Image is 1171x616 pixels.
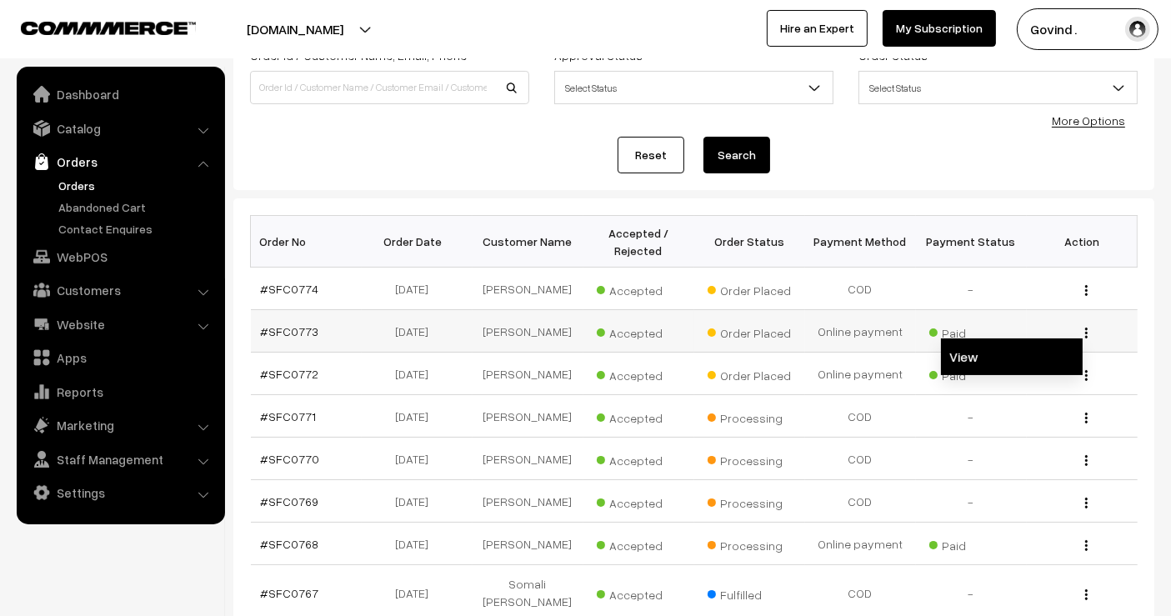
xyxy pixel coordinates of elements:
a: Reset [618,137,684,173]
a: Abandoned Cart [54,198,219,216]
span: Processing [708,490,791,512]
td: - [916,438,1027,480]
a: Staff Management [21,444,219,474]
td: Online payment [805,353,916,395]
td: [PERSON_NAME] [473,438,583,480]
a: Dashboard [21,79,219,109]
img: Menu [1085,285,1088,296]
span: Accepted [597,278,680,299]
img: Menu [1085,370,1088,381]
a: Hire an Expert [767,10,868,47]
td: [DATE] [362,268,473,310]
img: COMMMERCE [21,22,196,34]
a: More Options [1052,113,1125,128]
span: Processing [708,533,791,554]
a: Reports [21,377,219,407]
button: [DOMAIN_NAME] [188,8,402,50]
span: Paid [929,363,1013,384]
td: COD [805,395,916,438]
th: Accepted / Rejected [583,216,694,268]
img: Menu [1085,413,1088,423]
th: Customer Name [473,216,583,268]
td: COD [805,480,916,523]
img: user [1125,17,1150,42]
td: [DATE] [362,353,473,395]
span: Order Placed [708,363,791,384]
a: Settings [21,478,219,508]
span: Select Status [858,71,1138,104]
a: Apps [21,343,219,373]
td: - [916,480,1027,523]
td: [PERSON_NAME] [473,395,583,438]
span: Accepted [597,448,680,469]
span: Paid [929,320,1013,342]
span: Order Placed [708,320,791,342]
th: Action [1027,216,1138,268]
img: Menu [1085,455,1088,466]
td: [DATE] [362,395,473,438]
a: Catalog [21,113,219,143]
span: Accepted [597,363,680,384]
span: Select Status [554,71,833,104]
td: [PERSON_NAME] [473,523,583,565]
td: [PERSON_NAME] [473,268,583,310]
td: - [916,395,1027,438]
th: Order Date [362,216,473,268]
a: #SFC0774 [261,282,319,296]
td: COD [805,268,916,310]
span: Accepted [597,320,680,342]
th: Payment Status [916,216,1027,268]
td: [PERSON_NAME] [473,480,583,523]
td: [PERSON_NAME] [473,353,583,395]
span: Paid [929,533,1013,554]
a: #SFC0773 [261,324,319,338]
span: Accepted [597,405,680,427]
a: #SFC0767 [261,586,319,600]
td: [PERSON_NAME] [473,310,583,353]
button: Govind . [1017,8,1158,50]
a: Orders [21,147,219,177]
input: Order Id / Customer Name / Customer Email / Customer Phone [250,71,529,104]
td: Online payment [805,310,916,353]
a: Orders [54,177,219,194]
img: Menu [1085,589,1088,600]
td: [DATE] [362,310,473,353]
span: Processing [708,405,791,427]
a: #SFC0771 [261,409,317,423]
th: Order No [251,216,362,268]
span: Fulfilled [708,582,791,603]
a: Website [21,309,219,339]
span: Accepted [597,533,680,554]
a: #SFC0769 [261,494,319,508]
th: Order Status [694,216,805,268]
a: View [941,338,1083,375]
span: Accepted [597,582,680,603]
td: COD [805,438,916,480]
img: Menu [1085,328,1088,338]
a: #SFC0768 [261,537,319,551]
td: - [916,268,1027,310]
a: COMMMERCE [21,17,167,37]
td: [DATE] [362,523,473,565]
span: Select Status [555,73,833,103]
a: Customers [21,275,219,305]
th: Payment Method [805,216,916,268]
a: WebPOS [21,242,219,272]
td: [DATE] [362,438,473,480]
span: Order Placed [708,278,791,299]
td: Online payment [805,523,916,565]
button: Search [703,137,770,173]
img: Menu [1085,498,1088,508]
a: My Subscription [883,10,996,47]
img: Menu [1085,540,1088,551]
a: #SFC0770 [261,452,320,466]
a: Marketing [21,410,219,440]
span: Processing [708,448,791,469]
a: Contact Enquires [54,220,219,238]
span: Accepted [597,490,680,512]
td: [DATE] [362,480,473,523]
a: #SFC0772 [261,367,319,381]
span: Select Status [859,73,1137,103]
